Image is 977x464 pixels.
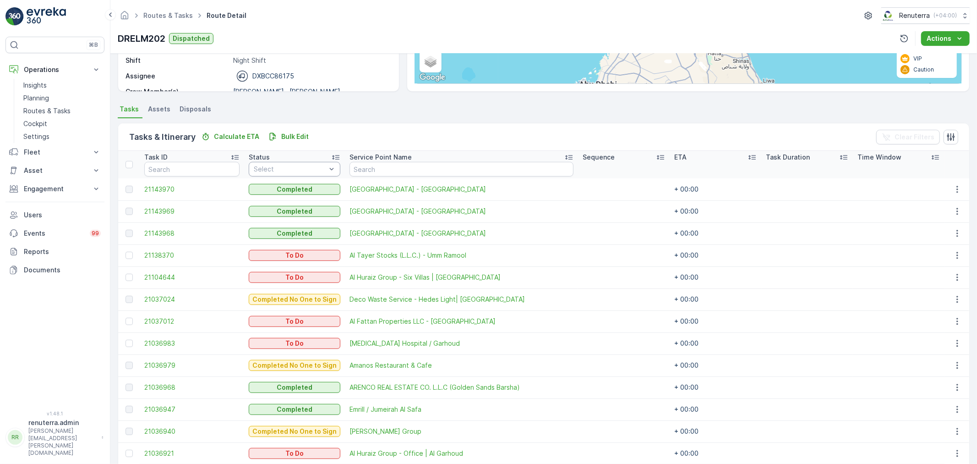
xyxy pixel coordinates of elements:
[126,186,133,193] div: Toggle Row Selected
[249,382,340,393] button: Completed
[24,65,86,74] p: Operations
[144,383,240,392] span: 21036968
[144,427,240,436] a: 21036940
[285,449,304,458] p: To Do
[277,207,312,216] p: Completed
[277,229,312,238] p: Completed
[126,230,133,237] div: Toggle Row Selected
[126,406,133,413] div: Toggle Row Selected
[670,354,761,376] td: + 00:00
[144,317,240,326] a: 21037012
[249,360,340,371] button: Completed No One to Sign
[349,449,573,458] span: Al Huraiz Group - Office | Al Garhoud
[933,12,957,19] p: ( +04:00 )
[249,426,340,437] button: Completed No One to Sign
[349,361,573,370] span: Amanos Restaurant & Cafe
[252,427,337,436] p: Completed No One to Sign
[5,206,104,224] a: Users
[89,41,98,49] p: ⌘B
[349,383,573,392] a: ARENCO REAL ESTATE CO. L.L.C (Golden Sands Barsha)
[349,185,573,194] span: [GEOGRAPHIC_DATA] - [GEOGRAPHIC_DATA]
[249,316,340,327] button: To Do
[5,143,104,161] button: Fleet
[144,405,240,414] a: 21036947
[249,184,340,195] button: Completed
[670,332,761,354] td: + 00:00
[249,250,340,261] button: To Do
[881,7,970,24] button: Renuterra(+04:00)
[349,339,573,348] span: [MEDICAL_DATA] Hospital / Garhoud
[349,207,573,216] span: [GEOGRAPHIC_DATA] - [GEOGRAPHIC_DATA]
[144,162,240,177] input: Search
[420,51,441,72] a: Layers
[349,317,573,326] a: Al Fattan Properties LLC - SKY Towers
[20,105,104,117] a: Routes & Tasks
[349,405,573,414] a: Emrill / Jumeirah Al Safa
[277,405,312,414] p: Completed
[913,55,922,62] p: VIP
[126,72,155,81] p: Assignee
[173,34,210,43] p: Dispatched
[349,229,573,238] a: Saudi German Hospital - Barsha
[252,361,337,370] p: Completed No One to Sign
[254,165,326,174] p: Select
[277,383,312,392] p: Completed
[349,339,573,348] a: HMS Hospital / Garhoud
[8,430,22,445] div: RR
[285,339,304,348] p: To Do
[144,361,240,370] a: 21036979
[349,185,573,194] a: Saudi German Hospital - Barsha
[899,11,930,20] p: Renuterra
[144,251,240,260] a: 21138370
[5,418,104,457] button: RRrenuterra.admin[PERSON_NAME][EMAIL_ADDRESS][PERSON_NAME][DOMAIN_NAME]
[23,94,49,103] p: Planning
[23,106,71,116] p: Routes & Tasks
[913,66,934,73] p: Caution
[24,184,86,193] p: Engagement
[249,272,340,283] button: To Do
[126,318,133,325] div: Toggle Row Selected
[5,243,104,261] a: Reports
[285,317,304,326] p: To Do
[20,130,104,143] a: Settings
[233,88,348,95] p: [PERSON_NAME] , [PERSON_NAME] ...
[349,273,573,282] span: Al Huraiz Group - Six Villas | [GEOGRAPHIC_DATA]
[144,185,240,194] a: 21143970
[285,273,304,282] p: To Do
[670,222,761,244] td: + 00:00
[281,132,309,141] p: Bulk Edit
[249,404,340,415] button: Completed
[28,427,97,457] p: [PERSON_NAME][EMAIL_ADDRESS][PERSON_NAME][DOMAIN_NAME]
[349,427,573,436] span: [PERSON_NAME] Group
[5,261,104,279] a: Documents
[214,132,259,141] p: Calculate ETA
[144,229,240,238] a: 21143968
[252,72,294,81] p: DXBCC86175
[5,61,104,79] button: Operations
[249,228,340,239] button: Completed
[349,427,573,436] a: Al Abbas Group
[180,105,211,114] span: Disposals
[144,273,240,282] a: 21104644
[233,56,389,65] p: Night Shift
[126,274,133,281] div: Toggle Row Selected
[169,33,213,44] button: Dispatched
[670,244,761,266] td: + 00:00
[144,295,240,304] a: 21037024
[24,210,101,220] p: Users
[126,208,133,215] div: Toggle Row Selected
[670,200,761,222] td: + 00:00
[349,295,573,304] span: Deco Waste Service - Hedes Light| [GEOGRAPHIC_DATA]
[5,224,104,243] a: Events99
[205,11,248,20] span: Route Detail
[197,131,263,142] button: Calculate ETA
[126,252,133,259] div: Toggle Row Selected
[349,251,573,260] a: Al Tayer Stocks (L.L.C.) - Umm Ramool
[583,153,615,162] p: Sequence
[144,339,240,348] a: 21036983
